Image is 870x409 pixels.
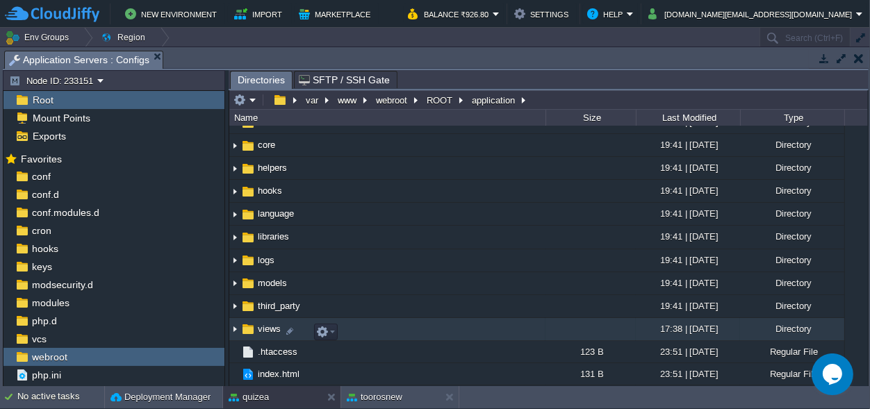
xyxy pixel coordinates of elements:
img: AMDAwAAAACH5BAEAAAAALAAAAAABAAEAAAICRAEAOw== [229,319,240,340]
span: modules [29,297,72,309]
a: libraries [256,231,291,242]
img: AMDAwAAAACH5BAEAAAAALAAAAAABAAEAAAICRAEAOw== [229,227,240,249]
a: index.html [256,368,302,380]
img: AMDAwAAAACH5BAEAAAAALAAAAAABAAEAAAICRAEAOw== [229,363,240,385]
div: No active tasks [17,386,104,408]
img: AMDAwAAAACH5BAEAAAAALAAAAAABAAEAAAICRAEAOw== [240,230,256,245]
div: 123 B [545,341,636,362]
span: Favorites [18,153,64,165]
span: conf [29,170,53,183]
img: AMDAwAAAACH5BAEAAAAALAAAAAABAAEAAAICRAEAOw== [229,296,240,317]
div: Name [231,110,545,126]
img: AMDAwAAAACH5BAEAAAAALAAAAAABAAEAAAICRAEAOw== [240,253,256,268]
button: Marketplace [299,6,375,22]
a: hooks [256,185,284,197]
a: conf.modules.d [29,206,101,219]
div: 19:41 | [DATE] [636,203,740,224]
img: CloudJiffy [5,6,99,23]
button: toorosnew [347,390,402,404]
button: Help [587,6,627,22]
button: Settings [514,6,573,22]
a: logs [256,254,277,266]
img: AMDAwAAAACH5BAEAAAAALAAAAAABAAEAAAICRAEAOw== [240,207,256,222]
span: hooks [29,242,60,255]
a: Favorites [18,153,64,165]
div: Directory [740,157,844,178]
span: views [256,323,283,335]
img: AMDAwAAAACH5BAEAAAAALAAAAAABAAEAAAICRAEAOw== [240,367,256,382]
div: Regular File [740,341,844,362]
span: SFTP / SSH Gate [299,72,390,88]
div: Directory [740,249,844,271]
span: .htaccess [256,346,299,358]
img: AMDAwAAAACH5BAEAAAAALAAAAAABAAEAAAICRAEAOw== [229,341,240,362]
div: 131 B [545,363,636,385]
a: language [256,208,296,219]
img: AMDAwAAAACH5BAEAAAAALAAAAAABAAEAAAICRAEAOw== [240,184,256,199]
a: Mount Points [30,112,92,124]
div: Directory [740,318,844,340]
span: Exports [30,130,68,142]
a: helpers [256,162,289,174]
a: modsecurity.d [29,278,95,291]
button: Deployment Manager [110,390,211,404]
a: keys [29,260,54,273]
img: AMDAwAAAACH5BAEAAAAALAAAAAABAAEAAAICRAEAOw== [229,250,240,272]
button: Node ID: 233151 [9,74,97,87]
div: 19:41 | [DATE] [636,249,740,271]
div: Directory [740,180,844,201]
button: Import [234,6,286,22]
button: www [336,94,360,106]
span: Directories [238,72,285,89]
a: webroot [29,351,69,363]
img: AMDAwAAAACH5BAEAAAAALAAAAAABAAEAAAICRAEAOw== [240,344,256,360]
div: 19:41 | [DATE] [636,226,740,247]
img: AMDAwAAAACH5BAEAAAAALAAAAAABAAEAAAICRAEAOw== [240,299,256,314]
span: conf.d [29,188,61,201]
a: third_party [256,300,302,312]
div: Regular File [740,363,844,385]
img: AMDAwAAAACH5BAEAAAAALAAAAAABAAEAAAICRAEAOw== [229,273,240,294]
div: Last Modified [637,110,740,126]
button: Region [101,28,150,47]
button: webroot [374,94,411,106]
div: 19:41 | [DATE] [636,272,740,294]
a: vcs [29,333,49,345]
img: AMDAwAAAACH5BAEAAAAALAAAAAABAAEAAAICRAEAOw== [229,135,240,156]
img: AMDAwAAAACH5BAEAAAAALAAAAAABAAEAAAICRAEAOw== [240,138,256,153]
div: Type [741,110,844,126]
img: AMDAwAAAACH5BAEAAAAALAAAAAABAAEAAAICRAEAOw== [240,161,256,176]
a: cron [29,224,54,237]
div: Directory [740,203,844,224]
a: models [256,277,289,289]
a: php.d [29,315,59,327]
div: 23:51 | [DATE] [636,341,740,362]
div: 19:41 | [DATE] [636,134,740,156]
div: Directory [740,295,844,317]
div: 19:41 | [DATE] [636,157,740,178]
a: core [256,139,277,151]
button: [DOMAIN_NAME][EMAIL_ADDRESS][DOMAIN_NAME] [648,6,856,22]
button: Env Groups [5,28,74,47]
img: AMDAwAAAACH5BAEAAAAALAAAAAABAAEAAAICRAEAOw== [240,322,256,337]
div: Directory [740,134,844,156]
div: Size [547,110,636,126]
img: AMDAwAAAACH5BAEAAAAALAAAAAABAAEAAAICRAEAOw== [240,276,256,291]
a: Root [30,94,56,106]
a: php.ini [29,369,63,381]
button: var [304,94,322,106]
div: 17:38 | [DATE] [636,318,740,340]
button: application [470,94,518,106]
